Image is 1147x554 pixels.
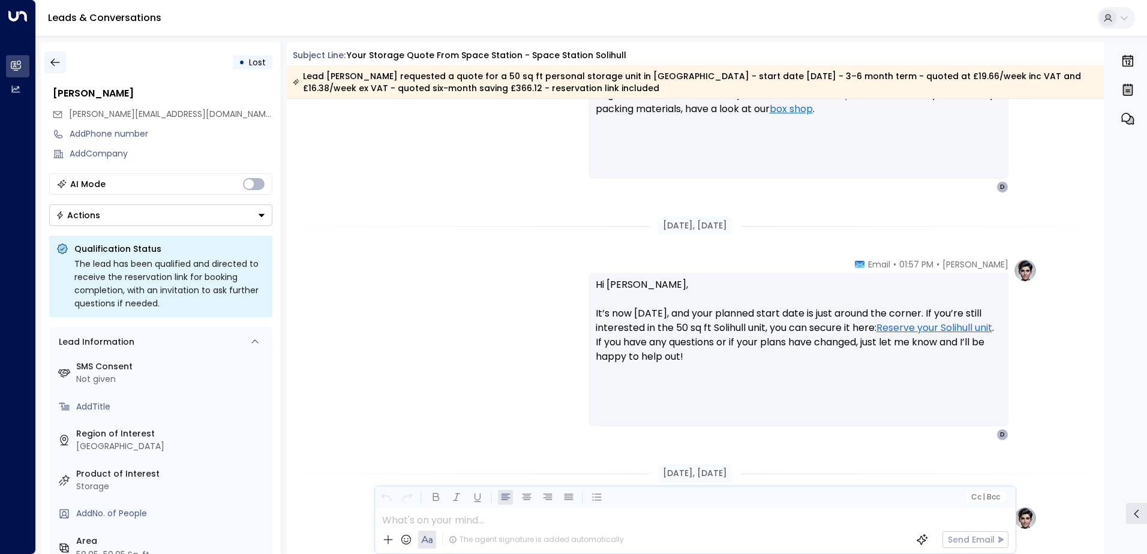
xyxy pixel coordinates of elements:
[76,427,268,440] label: Region of Interest
[55,336,134,348] div: Lead Information
[971,493,999,501] span: Cc Bcc
[76,360,268,373] label: SMS Consent
[893,258,896,270] span: •
[936,258,939,270] span: •
[53,86,272,101] div: [PERSON_NAME]
[899,258,933,270] span: 01:57 PM
[76,440,268,453] div: [GEOGRAPHIC_DATA]
[658,217,732,234] div: [DATE], [DATE]
[70,178,106,190] div: AI Mode
[942,258,1008,270] span: [PERSON_NAME]
[293,49,346,61] span: Subject Line:
[69,108,272,121] span: dan.priest@hotmail.co.uk
[49,204,272,226] button: Actions
[74,257,265,310] div: The lead has been qualified and directed to receive the reservation link for booking completion, ...
[76,535,268,547] label: Area
[56,210,100,221] div: Actions
[293,70,1097,94] div: Lead [PERSON_NAME] requested a quote for a 50 sq ft personal storage unit in [GEOGRAPHIC_DATA] - ...
[76,507,268,520] div: AddNo. of People
[966,492,1004,503] button: Cc|Bcc
[69,108,274,120] span: [PERSON_NAME][EMAIL_ADDRESS][DOMAIN_NAME]
[70,128,272,140] div: AddPhone number
[868,258,890,270] span: Email
[76,480,268,493] div: Storage
[76,401,268,413] div: AddTitle
[74,243,265,255] p: Qualification Status
[1013,506,1037,530] img: profile-logo.png
[996,181,1008,193] div: D
[76,373,268,386] div: Not given
[770,102,813,116] a: box shop
[239,52,245,73] div: •
[596,278,1001,378] p: Hi [PERSON_NAME], It’s now [DATE], and your planned start date is just around the corner. If you’...
[249,56,266,68] span: Lost
[996,429,1008,441] div: D
[1013,258,1037,282] img: profile-logo.png
[876,321,992,335] a: Reserve your Solihull unit
[449,534,624,545] div: The agent signature is added automatically
[658,465,732,482] div: [DATE], [DATE]
[983,493,985,501] span: |
[76,468,268,480] label: Product of Interest
[48,11,161,25] a: Leads & Conversations
[379,490,394,505] button: Undo
[347,49,626,62] div: Your storage quote from Space Station - Space Station Solihull
[400,490,415,505] button: Redo
[70,147,272,160] div: AddCompany
[49,204,272,226] div: Button group with a nested menu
